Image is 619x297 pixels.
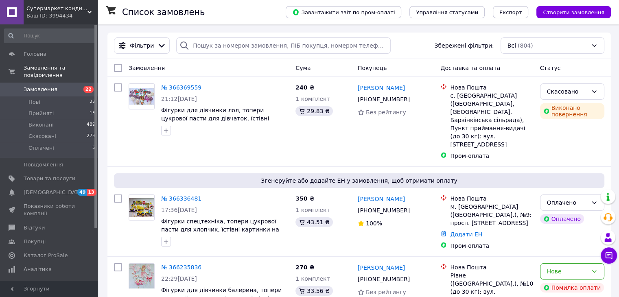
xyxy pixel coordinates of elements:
[130,41,154,50] span: Фільтри
[507,41,516,50] span: Всі
[129,65,165,71] span: Замовлення
[161,264,201,271] a: № 366235836
[493,6,529,18] button: Експорт
[90,98,95,106] span: 22
[24,50,46,58] span: Головна
[499,9,522,15] span: Експорт
[358,264,405,272] a: [PERSON_NAME]
[366,109,406,116] span: Без рейтингу
[161,96,197,102] span: 21:12[DATE]
[547,87,588,96] div: Скасовано
[129,194,155,221] a: Фото товару
[540,65,561,71] span: Статус
[450,194,533,203] div: Нова Пошта
[24,224,45,231] span: Відгуки
[295,217,332,227] div: 43.51 ₴
[295,207,330,213] span: 1 комплект
[366,289,406,295] span: Без рейтингу
[24,175,75,182] span: Товари та послуги
[547,198,588,207] div: Оплачено
[129,83,155,109] a: Фото товару
[26,5,87,12] span: Супермаркет кондитера
[358,195,405,203] a: [PERSON_NAME]
[24,86,57,93] span: Замовлення
[161,218,279,241] a: Фігурки спецтехніка, топери цукрової пасти для хлопчик, їстівні картинки на день народження, топе...
[28,144,54,152] span: Оплачені
[28,110,54,117] span: Прийняті
[518,42,533,49] span: (804)
[540,103,604,119] div: Виконано повернення
[87,189,96,196] span: 13
[24,64,98,79] span: Замовлення та повідомлення
[286,6,401,18] button: Завантажити звіт по пром-оплаті
[129,264,154,289] img: Фото товару
[536,6,611,18] button: Створити замовлення
[92,144,95,152] span: 5
[122,7,205,17] h1: Список замовлень
[540,283,604,293] div: Помилка оплати
[24,238,46,245] span: Покупці
[601,247,617,264] button: Чат з покупцем
[416,9,478,15] span: Управління статусами
[24,203,75,217] span: Показники роботи компанії
[129,198,154,217] img: Фото товару
[295,106,332,116] div: 29.83 ₴
[366,220,382,227] span: 100%
[28,121,54,129] span: Виконані
[161,275,197,282] span: 22:29[DATE]
[295,275,330,282] span: 1 комплект
[83,86,94,93] span: 22
[358,84,405,92] a: [PERSON_NAME]
[24,161,63,168] span: Повідомлення
[358,65,387,71] span: Покупець
[547,267,588,276] div: Нове
[161,84,201,91] a: № 366369559
[161,107,269,130] a: Фігурки для дівчинки лол, топери цукрової пасти для дівчаток, їстівні картинки на день народження
[450,152,533,160] div: Пром-оплата
[295,195,314,202] span: 350 ₴
[450,203,533,227] div: м. [GEOGRAPHIC_DATA] ([GEOGRAPHIC_DATA].), №9: просп. [STREET_ADDRESS]
[161,207,197,213] span: 17:36[DATE]
[450,83,533,92] div: Нова Пошта
[450,92,533,148] div: с. [GEOGRAPHIC_DATA] ([GEOGRAPHIC_DATA], [GEOGRAPHIC_DATA]. Барвінківська сільрада), Пункт прийма...
[24,252,68,259] span: Каталог ProSale
[540,214,584,224] div: Оплачено
[450,263,533,271] div: Нова Пошта
[440,65,500,71] span: Доставка та оплата
[356,94,411,105] div: [PHONE_NUMBER]
[24,280,75,294] span: Управління сайтом
[87,133,95,140] span: 273
[295,65,311,71] span: Cума
[24,266,52,273] span: Аналітика
[450,231,482,238] a: Додати ЕН
[28,98,40,106] span: Нові
[117,177,601,185] span: Згенеруйте або додайте ЕН у замовлення, щоб отримати оплату
[295,264,314,271] span: 270 ₴
[129,88,154,105] img: Фото товару
[129,263,155,289] a: Фото товару
[543,9,604,15] span: Створити замовлення
[161,195,201,202] a: № 366336481
[87,121,95,129] span: 489
[295,84,314,91] span: 240 ₴
[4,28,96,43] input: Пошук
[409,6,485,18] button: Управління статусами
[295,96,330,102] span: 1 комплект
[528,9,611,15] a: Створити замовлення
[77,189,87,196] span: 49
[356,205,411,216] div: [PHONE_NUMBER]
[450,242,533,250] div: Пром-оплата
[24,189,84,196] span: [DEMOGRAPHIC_DATA]
[356,273,411,285] div: [PHONE_NUMBER]
[90,110,95,117] span: 15
[28,133,56,140] span: Скасовані
[292,9,395,16] span: Завантажити звіт по пром-оплаті
[176,37,391,54] input: Пошук за номером замовлення, ПІБ покупця, номером телефону, Email, номером накладної
[434,41,494,50] span: Збережені фільтри:
[26,12,98,20] div: Ваш ID: 3994434
[295,286,332,296] div: 33.56 ₴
